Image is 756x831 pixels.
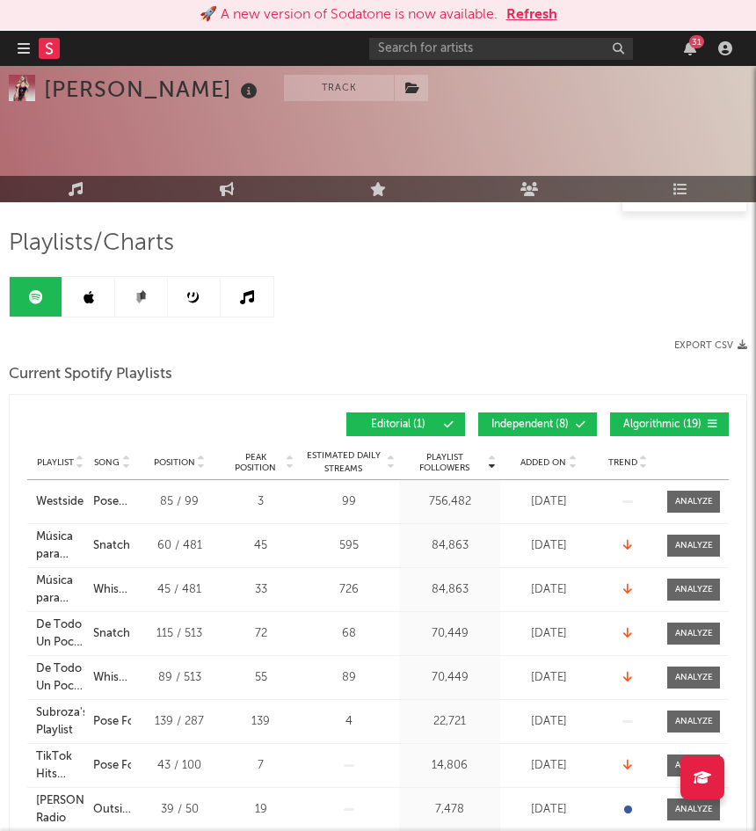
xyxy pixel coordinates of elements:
[228,452,283,473] span: Peak Position
[302,537,395,555] div: 595
[36,493,84,511] a: Westside
[505,493,592,511] div: [DATE]
[36,704,84,739] a: Subroza's Playlist
[403,669,496,687] div: 70,449
[478,412,597,436] button: Independent(8)
[93,581,131,599] div: Whistle
[403,713,496,731] div: 22,721
[622,419,702,430] span: Algorithmic ( 19 )
[358,419,439,430] span: Editorial ( 1 )
[369,38,633,60] input: Search for artists
[228,801,294,819] div: 19
[505,537,592,555] div: [DATE]
[36,660,84,695] a: De Todo Un Poco 2025 🎶 Buena música variada del hoy y del ayer
[140,713,219,731] div: 139 / 287
[94,457,120,468] span: Song
[228,625,294,643] div: 72
[36,572,84,607] a: Música para trabajar activo y alegre 🌟 Música En Inglés y Español 2025
[228,669,294,687] div: 55
[200,4,498,26] div: 🚀 A new version of Sodatone is now available.
[36,528,84,563] a: Música para trabajar activo y alegre 🌟 Música En Inglés y Español 2025
[228,493,294,511] div: 3
[684,41,696,55] button: 31
[228,713,294,731] div: 139
[520,457,566,468] span: Added On
[403,625,496,643] div: 70,449
[689,35,704,48] div: 31
[302,669,395,687] div: 89
[505,625,592,643] div: [DATE]
[302,581,395,599] div: 726
[608,457,637,468] span: Trend
[93,625,130,643] div: Snatch
[93,493,131,511] div: Pose For Me
[140,581,219,599] div: 45 / 481
[228,537,294,555] div: 45
[9,364,172,385] span: Current Spotify Playlists
[490,419,571,430] span: Independent ( 8 )
[93,669,131,687] div: Whistle
[302,493,395,511] div: 99
[140,801,219,819] div: 39 / 50
[403,452,485,473] span: Playlist Followers
[228,757,294,775] div: 7
[140,537,219,555] div: 60 / 481
[140,493,219,511] div: 85 / 99
[36,792,84,827] a: [PERSON_NAME] Radio
[93,537,130,555] div: Snatch
[228,581,294,599] div: 33
[403,493,496,511] div: 756,482
[403,757,496,775] div: 14,806
[36,748,84,783] a: TikTok Hits [GEOGRAPHIC_DATA]
[505,713,592,731] div: [DATE]
[403,581,496,599] div: 84,863
[140,757,219,775] div: 43 / 100
[505,757,592,775] div: [DATE]
[302,449,384,476] span: Estimated Daily Streams
[93,713,187,731] div: Pose For Me (feat. [PERSON_NAME]) - Remix
[93,801,135,819] div: Outside - Remix
[37,457,74,468] span: Playlist
[140,669,219,687] div: 89 / 513
[140,625,219,643] div: 115 / 513
[346,412,465,436] button: Editorial(1)
[284,75,394,101] button: Track
[610,412,729,436] button: Algorithmic(19)
[674,340,747,351] button: Export CSV
[403,537,496,555] div: 84,863
[44,75,262,104] div: [PERSON_NAME]
[9,233,174,254] span: Playlists/Charts
[154,457,195,468] span: Position
[403,801,496,819] div: 7,478
[36,616,84,651] a: De Todo Un Poco 2025 🎶 Buena música variada del hoy y del ayer
[302,713,395,731] div: 4
[505,801,592,819] div: [DATE]
[505,669,592,687] div: [DATE]
[302,625,395,643] div: 68
[93,757,187,775] div: Pose For Me (feat. [PERSON_NAME]) - Remix
[505,581,592,599] div: [DATE]
[506,4,557,26] button: Refresh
